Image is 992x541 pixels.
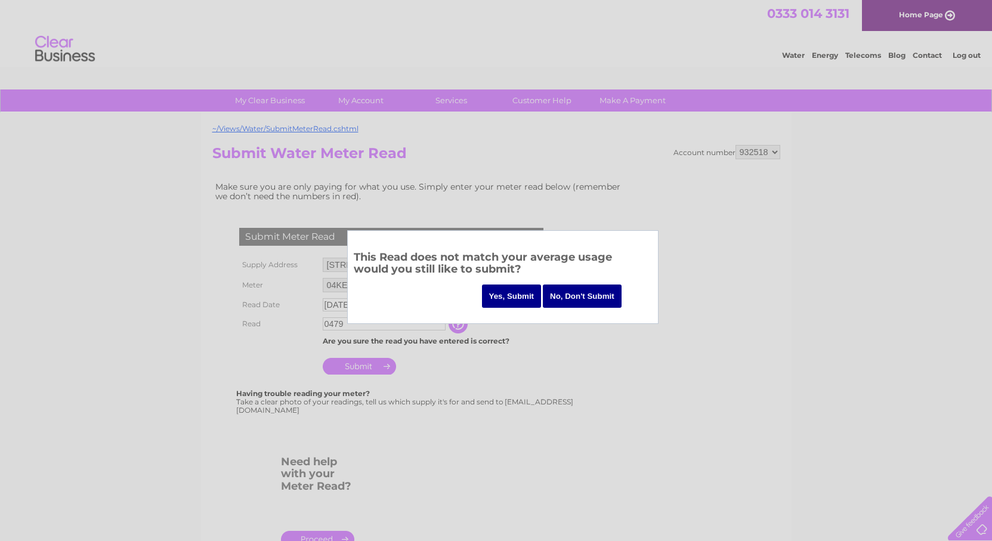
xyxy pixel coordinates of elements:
a: 0333 014 3131 [767,6,849,21]
input: Yes, Submit [482,285,542,308]
h3: This Read does not match your average usage would you still like to submit? [354,249,652,282]
a: Water [782,51,805,60]
a: Energy [812,51,838,60]
a: Telecoms [845,51,881,60]
input: No, Don't Submit [543,285,622,308]
a: Contact [913,51,942,60]
img: logo.png [35,31,95,67]
div: Clear Business is a trading name of Verastar Limited (registered in [GEOGRAPHIC_DATA] No. 3667643... [215,7,778,58]
a: Log out [953,51,981,60]
a: Blog [888,51,906,60]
